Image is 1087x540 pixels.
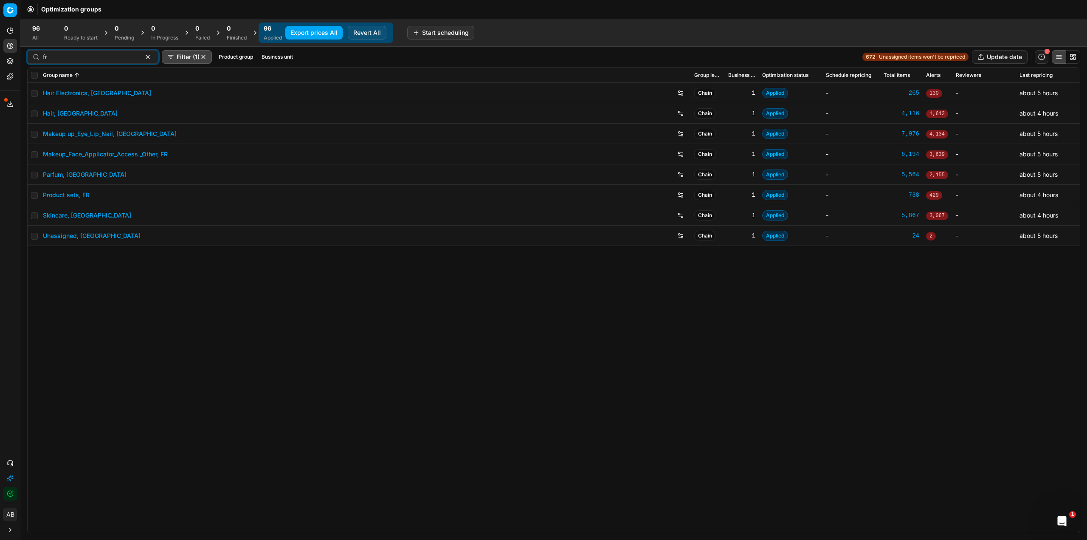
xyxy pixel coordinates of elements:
[694,88,716,98] span: Chain
[264,24,271,33] span: 96
[879,54,965,60] span: Unassigned items won't be repriced
[822,83,880,103] td: -
[952,164,1016,185] td: -
[694,108,716,119] span: Chain
[862,53,969,61] a: 672Unassigned items won't be repriced
[694,129,716,139] span: Chain
[728,89,755,97] div: 1
[728,130,755,138] div: 1
[762,231,788,241] span: Applied
[1019,150,1058,158] span: about 5 hours
[41,5,101,14] span: Optimization groups
[884,191,919,199] a: 738
[762,108,788,119] span: Applied
[1069,511,1076,518] span: 1
[195,24,199,33] span: 0
[952,205,1016,226] td: -
[866,54,876,60] strong: 672
[1019,212,1058,219] span: about 4 hours
[884,170,919,179] a: 5,564
[926,72,941,79] span: Alerts
[884,211,919,220] div: 5,867
[115,24,118,33] span: 0
[822,103,880,124] td: -
[1052,511,1072,532] iframe: Intercom live chat
[694,170,716,180] span: Chain
[64,24,68,33] span: 0
[762,170,788,180] span: Applied
[952,144,1016,164] td: -
[215,52,256,62] button: Product group
[348,26,386,40] button: Revert All
[1019,191,1058,198] span: about 4 hours
[952,226,1016,246] td: -
[694,210,716,221] span: Chain
[227,24,231,33] span: 0
[694,149,716,159] span: Chain
[43,130,177,138] a: Makeup up_Eye_Lip_Nail, [GEOGRAPHIC_DATA]
[926,171,948,179] span: 2,155
[926,150,948,159] span: 3,639
[728,150,755,158] div: 1
[258,52,296,62] button: Business unit
[1019,171,1058,178] span: about 5 hours
[43,72,73,79] span: Group name
[694,231,716,241] span: Chain
[32,24,40,33] span: 96
[4,508,17,521] span: AB
[822,205,880,226] td: -
[822,164,880,185] td: -
[822,185,880,205] td: -
[822,124,880,144] td: -
[952,185,1016,205] td: -
[884,232,919,240] a: 24
[826,72,871,79] span: Schedule repricing
[162,50,212,64] button: Filter (1)
[3,508,17,521] button: AB
[115,34,134,41] div: Pending
[32,34,40,41] div: All
[1019,232,1058,239] span: about 5 hours
[822,226,880,246] td: -
[926,191,942,200] span: 429
[728,170,755,179] div: 1
[694,72,721,79] span: Group level
[762,72,808,79] span: Optimization status
[952,124,1016,144] td: -
[884,130,919,138] a: 7,976
[762,190,788,200] span: Applied
[884,109,919,118] a: 4,116
[64,34,98,41] div: Ready to start
[407,26,474,40] button: Start scheduling
[884,150,919,158] div: 6,194
[762,149,788,159] span: Applied
[151,24,155,33] span: 0
[926,212,948,220] span: 3,067
[43,232,141,240] a: Unassigned, [GEOGRAPHIC_DATA]
[762,88,788,98] span: Applied
[41,5,101,14] nav: breadcrumb
[43,150,168,158] a: Makeup_Face_Applicator_Access._Other, FR
[1019,89,1058,96] span: about 5 hours
[728,72,755,79] span: Business unit
[43,109,118,118] a: Hair, [GEOGRAPHIC_DATA]
[43,170,127,179] a: Parfum, [GEOGRAPHIC_DATA]
[43,53,136,61] input: Search
[151,34,178,41] div: In Progress
[884,72,910,79] span: Total items
[926,89,942,98] span: 130
[1019,72,1053,79] span: Last repricing
[952,103,1016,124] td: -
[728,211,755,220] div: 1
[956,72,981,79] span: Reviewers
[728,109,755,118] div: 1
[762,129,788,139] span: Applied
[728,232,755,240] div: 1
[884,89,919,97] a: 265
